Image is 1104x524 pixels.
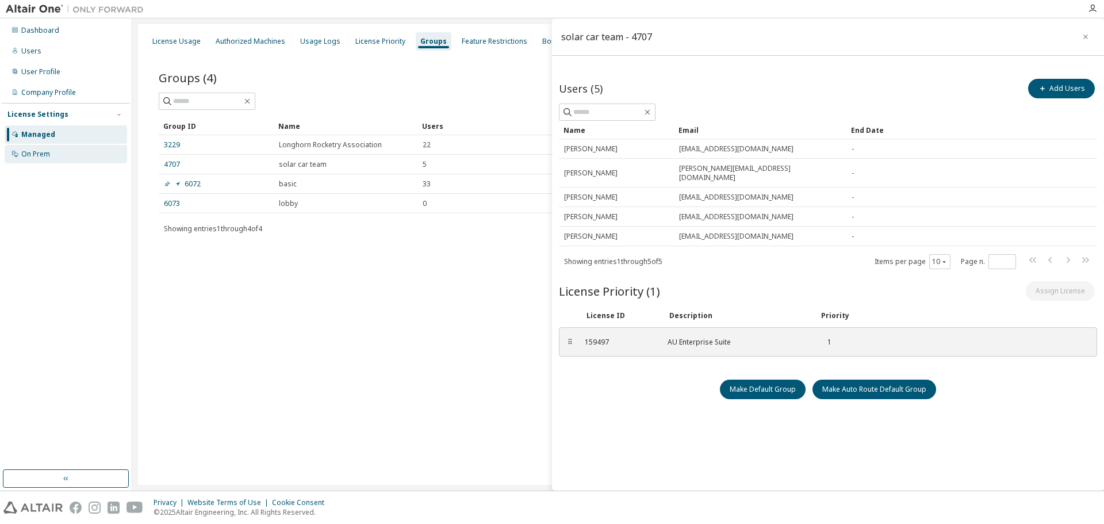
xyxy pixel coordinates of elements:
button: Assign License [1026,281,1095,301]
span: Items per page [875,254,950,269]
div: Email [678,121,842,139]
div: Usage Logs [300,37,340,46]
span: Groups (4) [159,70,217,86]
div: License ID [586,311,655,320]
span: - [852,212,854,221]
div: End Date [851,121,1065,139]
span: [PERSON_NAME] [564,169,618,178]
span: [PERSON_NAME] [564,193,618,202]
span: 0 [423,199,427,208]
span: - [852,169,854,178]
span: Page n. [961,254,1016,269]
img: altair_logo.svg [3,502,63,514]
div: Groups [420,37,447,46]
div: Managed [21,130,55,139]
button: Add Users [1028,79,1095,98]
span: [PERSON_NAME][EMAIL_ADDRESS][DOMAIN_NAME] [679,164,841,182]
p: © 2025 Altair Engineering, Inc. All Rights Reserved. [154,507,331,517]
img: instagram.svg [89,502,101,514]
span: basic [279,179,297,189]
span: [PERSON_NAME] [564,232,618,241]
div: Privacy [154,498,187,507]
span: [EMAIL_ADDRESS][DOMAIN_NAME] [679,193,793,202]
button: 10 [932,257,948,266]
div: Dashboard [21,26,59,35]
span: Longhorn Rocketry Association [279,140,382,150]
button: Make Default Group [720,380,806,399]
span: 33 [423,179,431,189]
div: 159497 [585,338,654,347]
a: 6072 [164,179,201,189]
div: Users [21,47,41,56]
span: [PERSON_NAME] [564,144,618,154]
span: solar car team [279,160,327,169]
div: Cookie Consent [272,498,331,507]
div: Description [669,311,807,320]
span: - [852,193,854,202]
span: - [852,144,854,154]
span: 22 [423,140,431,150]
div: Borrow Settings [542,37,596,46]
img: facebook.svg [70,502,82,514]
img: linkedin.svg [108,502,120,514]
a: 6073 [164,199,180,208]
div: ⠿ [566,338,573,347]
span: Users (5) [559,82,603,95]
span: 5 [423,160,427,169]
a: 3229 [164,140,180,150]
span: Showing entries 1 through 5 of 5 [564,257,662,266]
div: Feature Restrictions [462,37,527,46]
a: 4707 [164,160,180,169]
div: Name [278,117,413,135]
span: Showing entries 1 through 4 of 4 [164,224,262,234]
div: 1 [819,338,831,347]
div: License Priority [355,37,405,46]
img: youtube.svg [126,502,143,514]
img: Altair One [6,3,149,15]
div: User Profile [21,67,60,77]
div: Priority [821,311,849,320]
button: Make Auto Route Default Group [812,380,936,399]
div: License Settings [7,110,68,119]
div: Website Terms of Use [187,498,272,507]
span: lobby [279,199,298,208]
span: - [852,232,854,241]
div: solar car team - 4707 [561,32,652,41]
div: License Usage [152,37,201,46]
div: Name [563,121,669,139]
div: Company Profile [21,88,76,97]
span: [PERSON_NAME] [564,212,618,221]
div: AU Enterprise Suite [668,338,806,347]
span: [EMAIL_ADDRESS][DOMAIN_NAME] [679,232,793,241]
div: Group ID [163,117,269,135]
div: On Prem [21,150,50,159]
span: [EMAIL_ADDRESS][DOMAIN_NAME] [679,212,793,221]
div: Authorized Machines [216,37,285,46]
span: License Priority (1) [559,283,660,299]
div: Users [422,117,1045,135]
span: [EMAIL_ADDRESS][DOMAIN_NAME] [679,144,793,154]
